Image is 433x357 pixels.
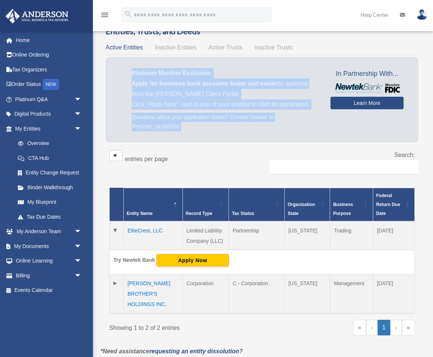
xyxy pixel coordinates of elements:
[284,188,330,221] th: Organization State: Activate to sort
[229,274,284,313] td: C - Corporation
[376,193,400,216] span: Federal Return Due Date
[5,48,93,62] a: Online Ordering
[3,9,71,23] img: Anderson Advisors Platinum Portal
[74,239,89,254] span: arrow_drop_down
[156,254,229,267] button: Apply Now
[10,180,89,195] a: Binder Walkthrough
[333,202,353,216] span: Business Purpose
[5,224,93,239] a: My Anderson Teamarrow_drop_down
[229,221,284,250] td: Partnership
[74,92,89,107] span: arrow_drop_down
[229,188,284,221] th: Tax Status: Activate to sort
[132,99,319,110] p: Click "Apply Now" next to one of your entities to start an application.
[127,211,152,216] span: Entity Name
[125,156,168,162] label: entries per page
[10,136,85,151] a: Overview
[330,188,373,221] th: Business Purpose: Activate to sort
[330,97,404,109] a: Learn More
[132,78,319,99] p: by applying from the [PERSON_NAME] Client Portal.
[74,268,89,283] span: arrow_drop_down
[5,92,93,107] a: Platinum Q&Aarrow_drop_down
[330,221,373,250] td: Trading
[100,348,243,354] em: *Need assistance ?
[373,188,414,221] th: Federal Return Due Date: Activate to sort
[124,274,183,313] td: [PERSON_NAME] BROTHER'S HOLDINGS INC.
[5,254,93,268] a: Online Learningarrow_drop_down
[124,188,183,221] th: Entity Name: Activate to invert sorting
[209,44,243,51] span: Active Trusts
[124,221,183,250] td: EliteCrest, LLC
[113,255,155,265] div: Try Newtek Bank
[155,44,197,51] span: Inactive Entities
[74,254,89,269] span: arrow_drop_down
[284,221,330,250] td: [US_STATE]
[416,9,427,20] img: User Pic
[284,274,330,313] td: [US_STATE]
[330,68,404,80] span: In Partnership With...
[182,274,229,313] td: Corporation
[182,221,229,250] td: Limited Liability Company (LLC)
[353,320,366,335] a: First
[100,13,109,19] a: menu
[5,33,93,48] a: Home
[10,209,89,224] a: Tax Due Dates
[106,26,419,37] h3: Entities, Trusts, and Deeds
[124,10,132,18] i: search
[5,121,89,136] a: My Entitiesarrow_drop_down
[5,62,93,77] a: Tax Organizers
[5,283,93,298] a: Events Calendar
[232,211,254,216] span: Tax Status
[43,79,59,90] div: NEW
[373,221,414,250] td: [DATE]
[74,224,89,239] span: arrow_drop_down
[255,44,293,51] span: Inactive Trusts
[394,152,415,158] label: Search:
[334,83,400,93] img: NewtekBankLogoSM.png
[330,274,373,313] td: Management
[182,188,229,221] th: Record Type: Activate to sort
[132,68,319,78] p: Platinum Member Exclusive:
[74,121,89,136] span: arrow_drop_down
[109,320,256,333] div: Showing 1 to 2 of 2 entries
[10,151,89,165] a: CTA Hub
[149,348,239,354] a: requesting an entity dissolution
[373,274,414,313] td: [DATE]
[100,10,109,19] i: menu
[5,239,93,254] a: My Documentsarrow_drop_down
[106,44,143,51] span: Active Entities
[132,80,277,87] span: Apply for business bank accounts faster and easier
[5,268,93,283] a: Billingarrow_drop_down
[288,202,315,216] span: Organization State
[10,165,89,180] a: Entity Change Request
[5,107,93,122] a: Digital Productsarrow_drop_down
[74,107,89,122] span: arrow_drop_down
[10,195,89,210] a: My Blueprint
[5,77,93,92] a: Order StatusNEW
[186,211,213,216] span: Record Type
[132,113,319,131] p: Questions about your application status? Contact Newtek at [PHONE_NUMBER]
